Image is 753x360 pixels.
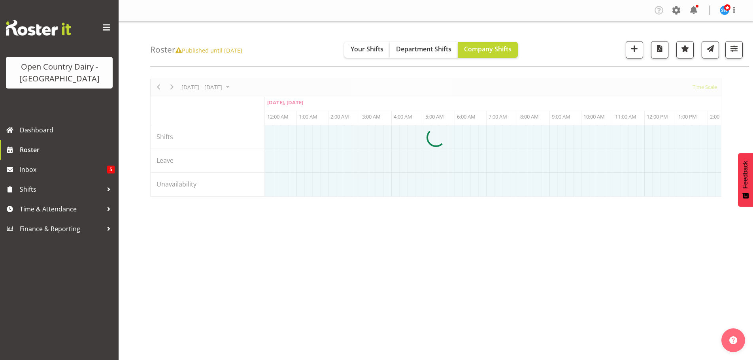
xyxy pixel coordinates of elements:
[725,41,743,58] button: Filter Shifts
[390,42,458,58] button: Department Shifts
[344,42,390,58] button: Your Shifts
[176,46,242,54] span: Published until [DATE]
[107,166,115,173] span: 5
[20,144,115,156] span: Roster
[464,45,511,53] span: Company Shifts
[720,6,729,15] img: steve-webb7510.jpg
[20,223,103,235] span: Finance & Reporting
[702,41,719,58] button: Send a list of all shifts for the selected filtered period to all rostered employees.
[396,45,451,53] span: Department Shifts
[20,203,103,215] span: Time & Attendance
[458,42,518,58] button: Company Shifts
[20,164,107,175] span: Inbox
[651,41,668,58] button: Download a PDF of the roster according to the set date range.
[742,161,749,188] span: Feedback
[729,336,737,344] img: help-xxl-2.png
[14,61,105,85] div: Open Country Dairy - [GEOGRAPHIC_DATA]
[738,153,753,207] button: Feedback - Show survey
[20,183,103,195] span: Shifts
[20,124,115,136] span: Dashboard
[676,41,694,58] button: Highlight an important date within the roster.
[150,45,242,54] h4: Roster
[626,41,643,58] button: Add a new shift
[6,20,71,36] img: Rosterit website logo
[351,45,383,53] span: Your Shifts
